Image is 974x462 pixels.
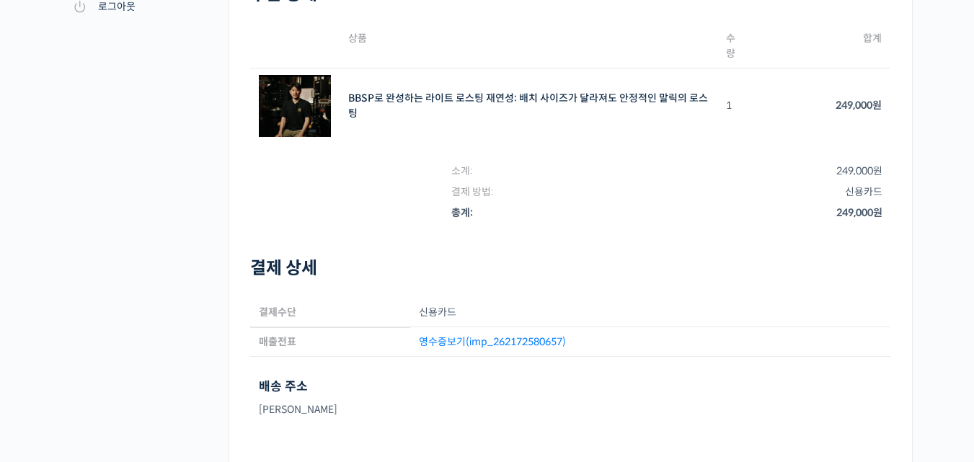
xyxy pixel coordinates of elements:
span: 원 [873,206,882,219]
th: 매출전표 [250,327,410,357]
td: 신용카드 [410,298,890,327]
th: 총계: [443,203,754,223]
th: 수량 [717,25,753,68]
th: 합계 [753,25,890,68]
span: 원 [872,99,882,112]
h2: 결제 상세 [250,258,890,279]
span: 249,000 [836,206,882,219]
th: 상품 [340,25,717,68]
span: 설정 [223,364,240,376]
td: 신용카드 [754,182,891,203]
th: 소계: [443,161,754,182]
span: 대화 [132,365,149,376]
address: [PERSON_NAME] [259,400,337,419]
a: 설정 [186,342,277,378]
th: 결제 방법: [443,182,754,203]
span: 1 [726,99,732,112]
span: 249,000 [836,164,882,177]
bdi: 249,000 [836,99,882,112]
a: 영수증보기(imp_262172580657) [419,335,566,348]
a: 홈 [4,342,95,378]
span: 원 [873,164,882,177]
th: 결제수단 [250,298,410,327]
a: 대화 [95,342,186,378]
a: BBSP로 완성하는 라이트 로스팅 재연성: 배치 사이즈가 달라져도 안정적인 말릭의 로스팅 [348,92,708,120]
span: 홈 [45,364,54,376]
h2: 배송 주소 [259,380,337,394]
